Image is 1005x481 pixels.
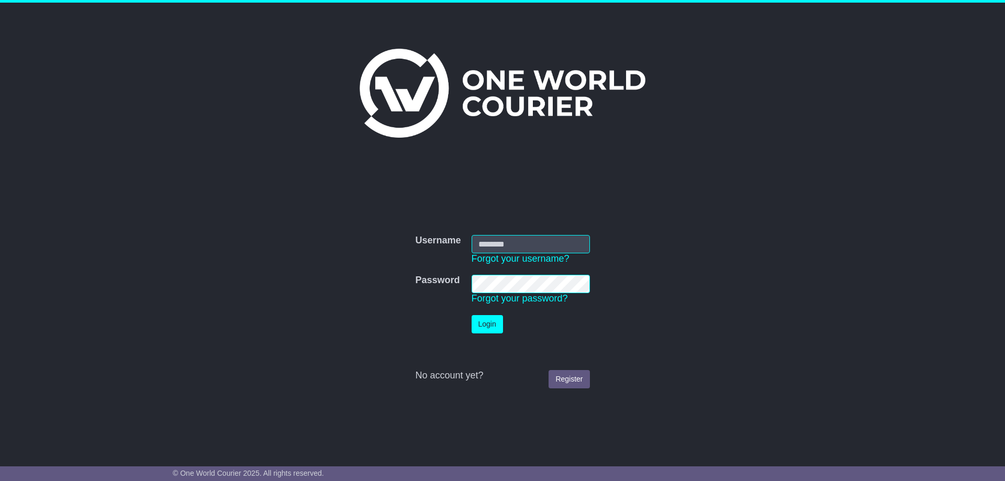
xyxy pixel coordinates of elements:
a: Register [549,370,589,388]
button: Login [472,315,503,333]
span: © One World Courier 2025. All rights reserved. [173,469,324,477]
a: Forgot your username? [472,253,569,264]
img: One World [360,49,645,138]
div: No account yet? [415,370,589,382]
label: Password [415,275,460,286]
a: Forgot your password? [472,293,568,304]
label: Username [415,235,461,247]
